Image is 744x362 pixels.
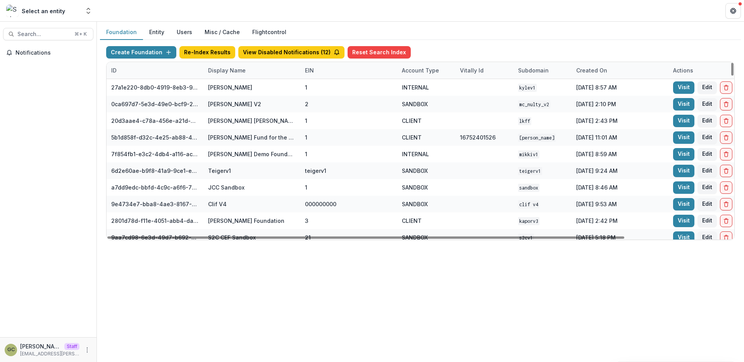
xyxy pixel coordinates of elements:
[305,233,311,241] div: 21
[518,167,542,175] code: teigerv1
[3,47,93,59] button: Notifications
[673,181,694,194] a: Visit
[305,183,307,191] div: 1
[402,167,428,175] div: SANDBOX
[208,183,245,191] div: JCC Sandbox
[697,165,717,177] button: Edit
[17,31,70,38] span: Search...
[673,198,694,210] a: Visit
[402,133,422,141] div: CLIENT
[697,215,717,227] button: Edit
[572,66,612,74] div: Created on
[697,181,717,194] button: Edit
[402,233,428,241] div: SANDBOX
[572,96,668,112] div: [DATE] 2:10 PM
[513,62,572,79] div: Subdomain
[179,46,235,59] button: Re-Index Results
[572,112,668,129] div: [DATE] 2:43 PM
[518,100,550,109] code: mc_nulty_v2
[518,217,539,225] code: kaporv3
[697,131,717,144] button: Edit
[143,25,170,40] button: Entity
[300,62,397,79] div: EIN
[203,66,250,74] div: Display Name
[6,5,19,17] img: Select an entity
[402,150,429,158] div: INTERNAL
[111,133,199,141] div: 5b1d858f-d32c-4e25-ab88-434536713791
[673,131,694,144] a: Visit
[83,3,94,19] button: Open entity switcher
[518,117,531,125] code: lkff
[208,200,227,208] div: Clif V4
[673,231,694,244] a: Visit
[111,233,199,241] div: 9aa7cd98-6e3d-49d7-b692-3e5f3d1facd4
[720,81,732,94] button: Delete Foundation
[518,200,539,209] code: Clif V4
[305,200,336,208] div: 000000000
[720,198,732,210] button: Delete Foundation
[720,165,732,177] button: Delete Foundation
[697,98,717,110] button: Edit
[697,115,717,127] button: Edit
[402,117,422,125] div: CLIENT
[720,215,732,227] button: Delete Foundation
[83,345,92,355] button: More
[697,231,717,244] button: Edit
[725,3,741,19] button: Get Help
[208,167,231,175] div: Teigerv1
[107,66,121,74] div: ID
[720,231,732,244] button: Delete Foundation
[402,200,428,208] div: SANDBOX
[107,62,203,79] div: ID
[305,133,307,141] div: 1
[518,150,539,159] code: mikkiv1
[673,148,694,160] a: Visit
[20,342,61,350] p: [PERSON_NAME]
[673,165,694,177] a: Visit
[402,83,429,91] div: INTERNAL
[455,62,513,79] div: Vitally Id
[397,62,455,79] div: Account Type
[455,66,488,74] div: Vitally Id
[203,62,300,79] div: Display Name
[208,100,261,108] div: [PERSON_NAME] V2
[460,133,496,141] div: 16752401526
[64,343,79,350] p: Staff
[720,131,732,144] button: Delete Foundation
[305,150,307,158] div: 1
[208,217,284,225] div: [PERSON_NAME] Foundation
[668,66,698,74] div: Actions
[697,148,717,160] button: Edit
[572,179,668,196] div: [DATE] 8:46 AM
[252,28,286,36] a: Flightcontrol
[198,25,246,40] button: Misc / Cache
[572,129,668,146] div: [DATE] 11:01 AM
[208,117,296,125] div: [PERSON_NAME] [PERSON_NAME] Family Foundation
[111,83,199,91] div: 27a1e220-8db0-4919-8eb3-9f29ee33f7b0
[305,100,308,108] div: 2
[397,66,444,74] div: Account Type
[111,117,199,125] div: 20d3aae4-c78a-456e-a21d-91c97a6a725f
[111,183,199,191] div: a7dd9edc-bbfd-4c9c-a6f6-76d0743bf1cd
[572,62,668,79] div: Created on
[673,115,694,127] a: Visit
[3,28,93,40] button: Search...
[513,66,553,74] div: Subdomain
[518,184,539,192] code: sandbox
[402,217,422,225] div: CLIENT
[305,167,326,175] div: teigerv1
[518,84,537,92] code: kylev1
[305,117,307,125] div: 1
[720,115,732,127] button: Delete Foundation
[572,229,668,246] div: [DATE] 5:18 PM
[305,217,308,225] div: 3
[300,66,319,74] div: EIN
[572,146,668,162] div: [DATE] 8:59 AM
[402,100,428,108] div: SANDBOX
[697,198,717,210] button: Edit
[111,217,199,225] div: 2801d78d-f11e-4051-abb4-dab00da98882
